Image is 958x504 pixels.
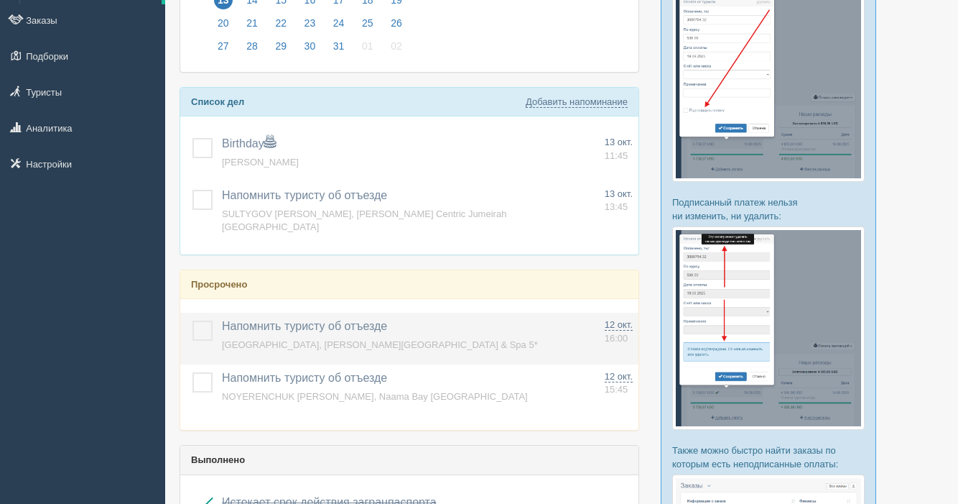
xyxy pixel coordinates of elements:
[243,14,261,32] span: 21
[210,15,237,38] a: 20
[605,384,628,395] span: 15:45
[358,14,377,32] span: 25
[301,14,320,32] span: 23
[243,37,261,55] span: 28
[605,319,633,331] span: 12 окт.
[267,15,294,38] a: 22
[526,96,628,108] a: Добавить напоминание
[672,196,865,223] p: Подписанный платеж нельзя ни изменить, ни удалить:
[297,38,324,61] a: 30
[605,137,633,147] span: 13 окт.
[605,201,628,212] span: 13:45
[210,38,237,61] a: 27
[267,38,294,61] a: 29
[387,37,406,55] span: 02
[222,137,276,150] a: Birthday
[214,37,233,55] span: 27
[271,14,290,32] span: 22
[605,371,633,382] span: 12 окт.
[358,37,377,55] span: 01
[238,38,266,61] a: 28
[301,37,320,55] span: 30
[222,189,387,201] a: Напомнить туристу об отъезде
[222,157,299,168] a: [PERSON_NAME]
[325,15,353,38] a: 24
[222,320,387,332] a: Напомнить туристу об отъезде
[605,136,633,162] a: 13 окт. 11:45
[222,339,538,350] a: [GEOGRAPHIC_DATA], [PERSON_NAME][GEOGRAPHIC_DATA] & Spa 5*
[191,279,247,290] b: Просрочено
[605,150,628,161] span: 11:45
[605,333,628,344] span: 16:00
[238,15,266,38] a: 21
[605,188,633,199] span: 13 окт.
[330,14,348,32] span: 24
[672,226,865,429] img: %D0%BF%D0%BE%D0%B4%D1%82%D0%B2%D0%B5%D1%80%D0%B6%D0%B4%D0%B5%D0%BD%D0%B8%D0%B5-%D0%BE%D0%BF%D0%BB...
[297,15,324,38] a: 23
[605,319,633,345] a: 12 окт. 16:00
[222,391,528,402] a: NOYERENCHUK [PERSON_NAME], Naama Bay [GEOGRAPHIC_DATA]
[325,38,353,61] a: 31
[214,14,233,32] span: 20
[222,209,506,233] a: SULTYGOV [PERSON_NAME], [PERSON_NAME] Centric Jumeirah [GEOGRAPHIC_DATA]
[330,37,348,55] span: 31
[222,372,387,384] a: Напомнить туристу об отъезде
[191,96,244,107] b: Список дел
[387,14,406,32] span: 26
[354,15,381,38] a: 25
[271,37,290,55] span: 29
[605,370,633,397] a: 12 окт. 15:45
[354,38,381,61] a: 01
[672,444,865,471] p: Также можно быстро найти заказы по которым есть неподписанные оплаты:
[383,15,406,38] a: 26
[605,188,633,214] a: 13 окт. 13:45
[383,38,406,61] a: 02
[191,454,245,465] b: Выполнено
